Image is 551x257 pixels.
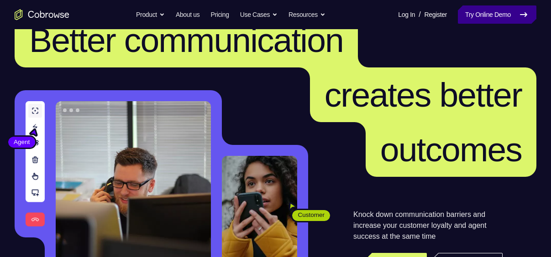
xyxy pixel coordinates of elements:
[419,9,420,20] span: /
[29,21,343,59] span: Better communication
[15,9,69,20] a: Go to the home page
[458,5,536,24] a: Try Online Demo
[176,5,199,24] a: About us
[325,76,522,114] span: creates better
[240,5,278,24] button: Use Cases
[353,209,503,242] p: Knock down communication barriers and increase your customer loyalty and agent success at the sam...
[136,5,165,24] button: Product
[210,5,229,24] a: Pricing
[289,5,325,24] button: Resources
[425,5,447,24] a: Register
[398,5,415,24] a: Log In
[380,130,522,169] span: outcomes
